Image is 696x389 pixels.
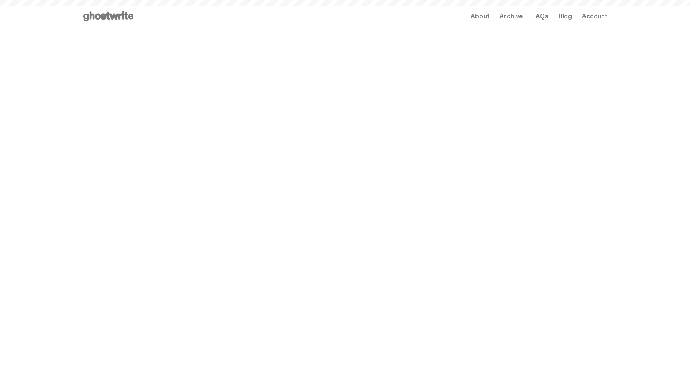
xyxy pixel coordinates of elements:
[471,13,489,20] a: About
[558,13,572,20] a: Blog
[582,13,608,20] a: Account
[499,13,522,20] a: Archive
[532,13,548,20] a: FAQs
